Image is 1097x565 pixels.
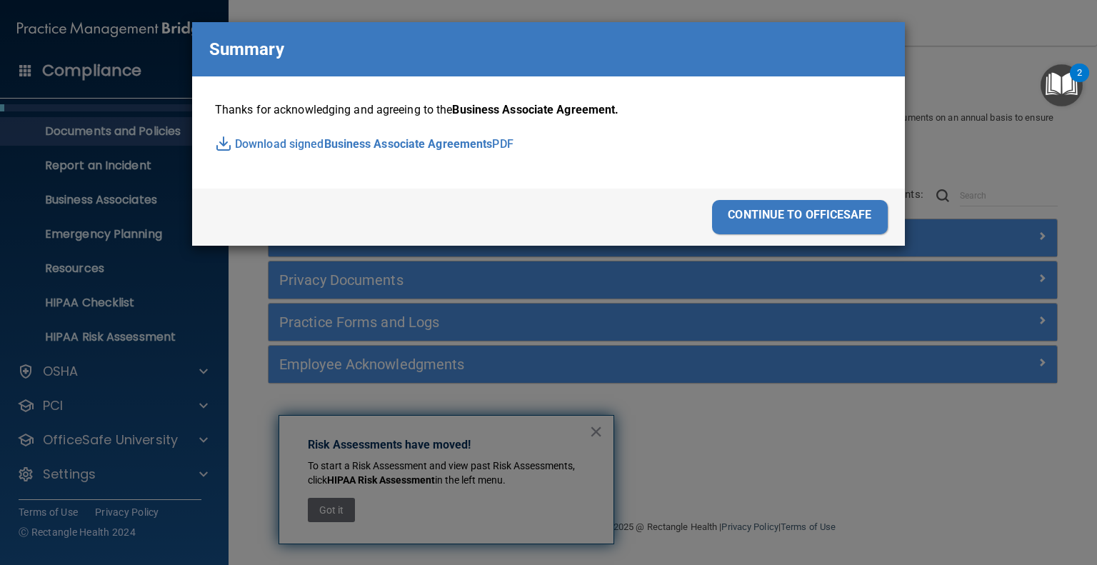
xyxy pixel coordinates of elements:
div: continue to officesafe [712,200,888,234]
p: Thanks for acknowledging and agreeing to the [215,99,882,121]
span: Business Associate Agreements [324,134,493,155]
span: Business Associate Agreement. [452,103,618,116]
div: 2 [1077,73,1082,91]
p: Download signed PDF [215,134,882,155]
button: Open Resource Center, 2 new notifications [1041,64,1083,106]
p: Summary [209,34,284,65]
